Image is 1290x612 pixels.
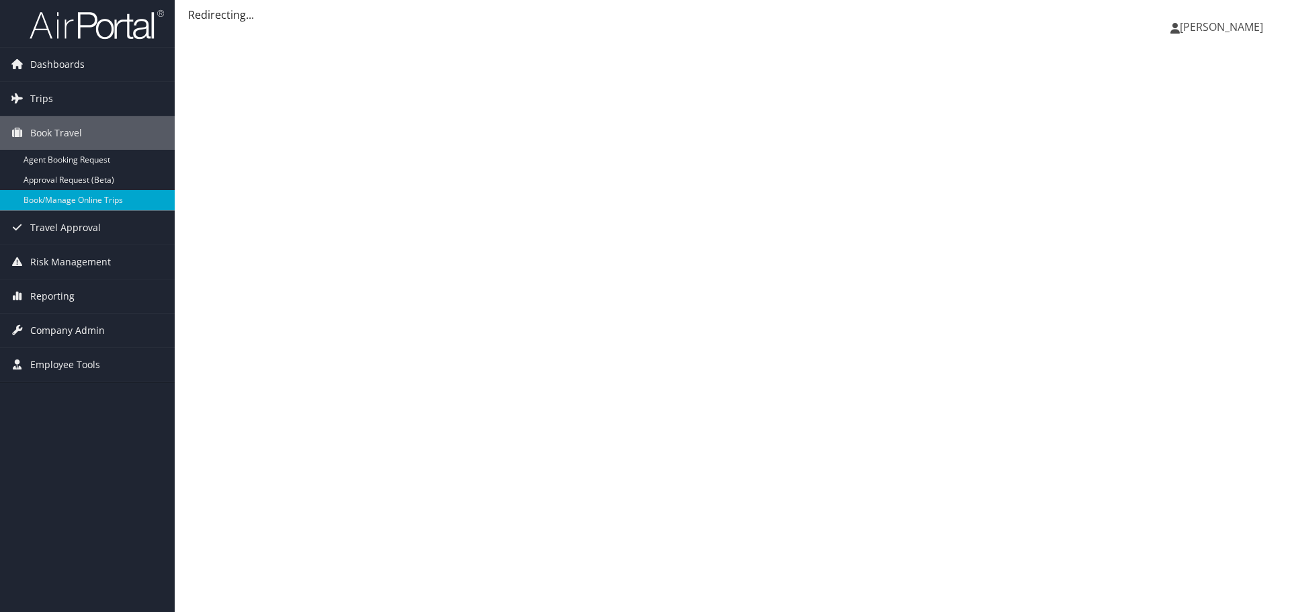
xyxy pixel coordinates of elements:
[30,9,164,40] img: airportal-logo.png
[30,116,82,150] span: Book Travel
[30,245,111,279] span: Risk Management
[30,279,75,313] span: Reporting
[30,211,101,245] span: Travel Approval
[30,348,100,382] span: Employee Tools
[188,7,1277,23] div: Redirecting...
[30,82,53,116] span: Trips
[1180,19,1263,34] span: [PERSON_NAME]
[30,314,105,347] span: Company Admin
[1170,7,1277,47] a: [PERSON_NAME]
[30,48,85,81] span: Dashboards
